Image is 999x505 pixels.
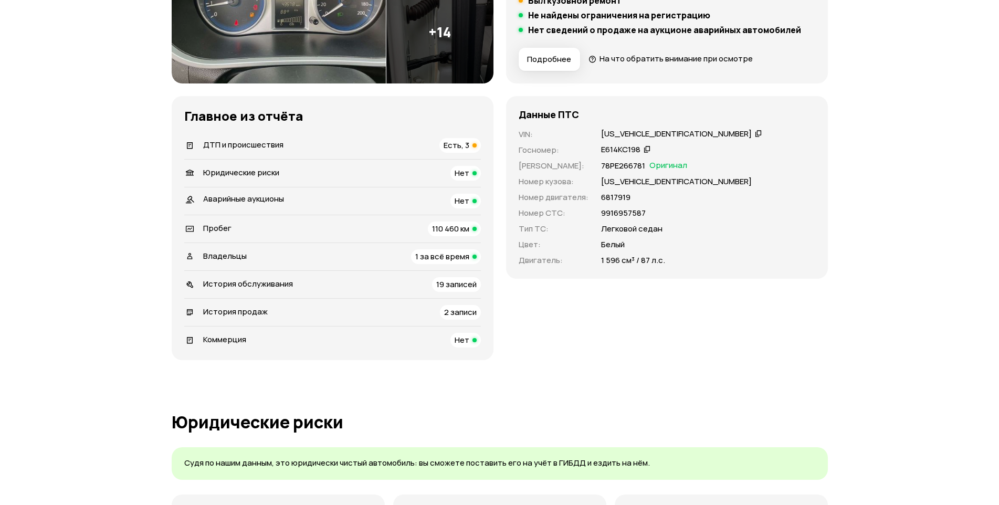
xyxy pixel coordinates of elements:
[519,144,588,156] p: Госномер :
[203,250,247,261] span: Владельцы
[519,160,588,172] p: [PERSON_NAME] :
[203,193,284,204] span: Аварийные аукционы
[172,413,828,432] h1: Юридические риски
[203,223,232,234] span: Пробег
[649,160,687,172] span: Оригинал
[203,334,246,345] span: Коммерция
[519,207,588,219] p: Номер СТС :
[528,10,710,20] h5: Не найдены ограничения на регистрацию
[519,176,588,187] p: Номер кузова :
[601,129,752,140] div: [US_VEHICLE_IDENTIFICATION_NUMBER]
[601,223,663,235] p: Легковой седан
[519,192,588,203] p: Номер двигателя :
[203,167,279,178] span: Юридические риски
[203,139,283,150] span: ДТП и происшествия
[588,53,753,64] a: На что обратить внимание при осмотре
[601,160,645,172] p: 78РЕ266781
[432,223,469,234] span: 110 460 км
[601,176,752,187] p: [US_VEHICLE_IDENTIFICATION_NUMBER]
[601,207,646,219] p: 9916957587
[444,307,477,318] span: 2 записи
[601,144,640,155] div: Е614КС198
[519,48,580,71] button: Подробнее
[436,279,477,290] span: 19 записей
[455,167,469,178] span: Нет
[455,334,469,345] span: Нет
[184,109,481,123] h3: Главное из отчёта
[601,239,625,250] p: Белый
[519,255,588,266] p: Двигатель :
[519,223,588,235] p: Тип ТС :
[527,54,571,65] span: Подробнее
[519,109,579,120] h4: Данные ПТС
[519,239,588,250] p: Цвет :
[203,306,268,317] span: История продаж
[601,255,665,266] p: 1 596 см³ / 87 л.с.
[444,140,469,151] span: Есть, 3
[203,278,293,289] span: История обслуживания
[519,129,588,140] p: VIN :
[184,458,815,469] p: Судя по нашим данным, это юридически чистый автомобиль: вы сможете поставить его на учёт в ГИБДД ...
[600,53,753,64] span: На что обратить внимание при осмотре
[455,195,469,206] span: Нет
[601,192,630,203] p: 6817919
[415,251,469,262] span: 1 за всё время
[528,25,801,35] h5: Нет сведений о продаже на аукционе аварийных автомобилей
